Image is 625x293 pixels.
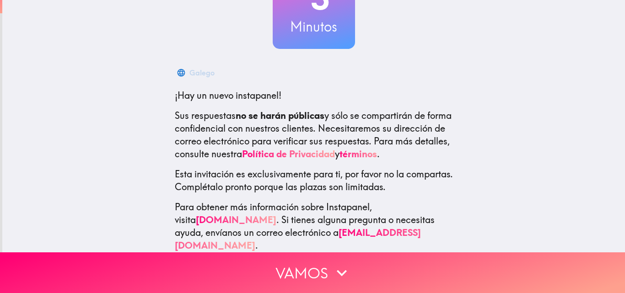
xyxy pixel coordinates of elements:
[236,110,324,121] b: no se harán públicas
[189,66,215,79] div: Galego
[175,201,453,252] p: Para obtener más información sobre Instapanel, visita . Si tienes alguna pregunta o necesitas ayu...
[242,148,335,160] a: Política de Privacidad
[175,90,281,101] span: ¡Hay un nuevo instapanel!
[175,64,218,82] button: Galego
[175,227,421,251] a: [EMAIL_ADDRESS][DOMAIN_NAME]
[196,214,276,225] a: [DOMAIN_NAME]
[175,109,453,160] p: Sus respuestas y sólo se compartirán de forma confidencial con nuestros clientes. Necesitaremos s...
[273,17,355,36] h3: Minutos
[339,148,377,160] a: términos
[175,168,453,193] p: Esta invitación es exclusivamente para ti, por favor no la compartas. Complétalo pronto porque la...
